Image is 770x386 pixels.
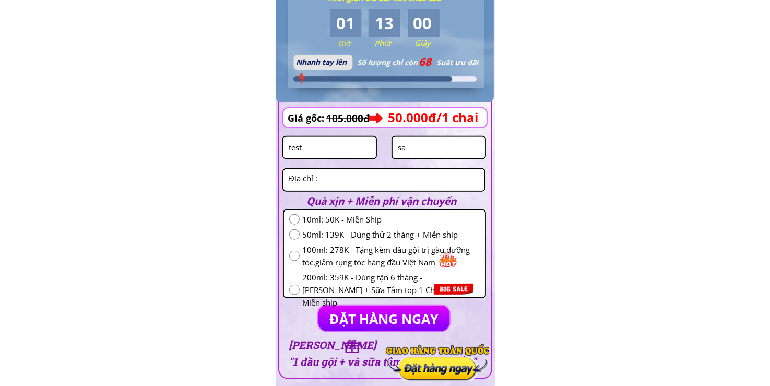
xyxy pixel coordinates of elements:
h3: 50.000đ/1 chai [388,108,519,127]
input: Số điện thoại: [395,137,482,158]
h3: [PERSON_NAME] "1 dầu gội + và sữa tắm top 1 Châu Âu" [289,336,480,370]
h3: Giây [414,37,454,49]
input: Họ và Tên: [286,137,373,158]
h3: 105.000đ [326,109,381,128]
span: 200ml: 359K - Dùng tận 6 tháng - [PERSON_NAME] + Sữa Tắm top 1 Châu Âu + Miễn ship [302,271,480,309]
h3: Giá gốc: [288,111,327,126]
span: 100ml: 278K - Tặng kèm dầu gội trị gàu,dưỡng tóc,giảm rụng tóc hàng đầu Việt Nam [302,243,480,268]
span: Số lượng chỉ còn Suất ưu đãi [357,57,478,67]
h3: Giờ [338,37,377,50]
span: 10ml: 50K - Miễn Ship [302,213,480,226]
span: 50ml: 139K - Dùng thử 2 tháng + Miễn ship [302,228,480,241]
h3: Phút [374,37,414,50]
p: ĐẶT HÀNG NGAY [314,305,454,332]
h2: Quà xịn + Miễn phí vận chuyển [307,193,471,209]
span: Nhanh tay lên [296,57,347,67]
span: 68 [420,55,432,68]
